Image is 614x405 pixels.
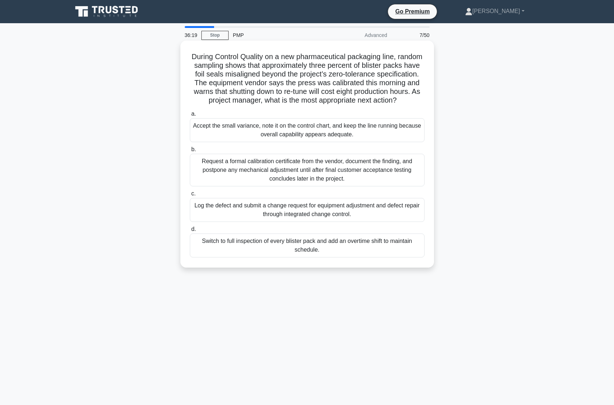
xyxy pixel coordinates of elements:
[392,28,434,42] div: 7/50
[191,111,196,117] span: a.
[191,190,196,197] span: c.
[190,234,425,257] div: Switch to full inspection of every blister pack and add an overtime shift to maintain schedule.
[191,226,196,232] span: d.
[189,52,425,105] h5: During Control Quality on a new pharmaceutical packaging line, random sampling shows that approxi...
[201,31,229,40] a: Stop
[328,28,392,42] div: Advanced
[190,118,425,142] div: Accept the small variance, note it on the control chart, and keep the line running because overal...
[191,146,196,152] span: b.
[180,28,201,42] div: 36:19
[391,7,434,16] a: Go Premium
[229,28,328,42] div: PMP
[190,198,425,222] div: Log the defect and submit a change request for equipment adjustment and defect repair through int...
[190,154,425,186] div: Request a formal calibration certificate from the vendor, document the finding, and postpone any ...
[448,4,542,18] a: [PERSON_NAME]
